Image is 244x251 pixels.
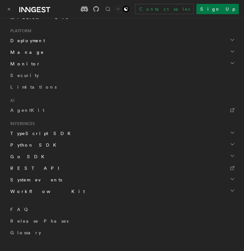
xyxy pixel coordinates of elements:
[8,215,236,227] a: Release Phases
[8,227,236,238] a: Glossary
[8,186,236,197] button: Workflow Kit
[8,46,236,58] button: Manage
[8,121,35,126] span: References
[114,5,130,13] button: Toggle dark mode
[10,218,68,224] span: Release Phases
[135,4,194,14] a: Contact sales
[8,37,45,44] span: Deployment
[10,230,41,235] span: Glossary
[196,4,239,14] a: Sign Up
[8,81,236,93] a: Limitations
[5,5,13,13] button: Toggle navigation
[10,73,39,78] span: Security
[8,153,48,160] span: Go SDK
[8,204,236,215] a: FAQ
[10,108,44,113] span: AgentKit
[8,49,44,55] span: Manage
[8,128,236,139] button: TypeScript SDK
[8,35,236,46] button: Deployment
[8,130,75,137] span: TypeScript SDK
[8,70,236,81] a: Security
[10,84,57,90] span: Limitations
[8,61,41,67] span: Monitor
[8,58,236,70] button: Monitor
[10,166,65,171] span: REST API
[8,142,60,148] span: Python SDK
[8,177,62,183] span: System events
[8,139,236,151] button: Python SDK
[8,28,32,34] span: Platform
[8,98,14,103] span: AI
[8,104,236,116] a: AgentKit
[8,151,236,162] button: Go SDK
[10,207,31,212] span: FAQ
[8,174,236,186] button: System events
[104,5,112,13] button: Find something...
[8,188,85,195] span: Workflow Kit
[8,162,236,174] a: REST API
